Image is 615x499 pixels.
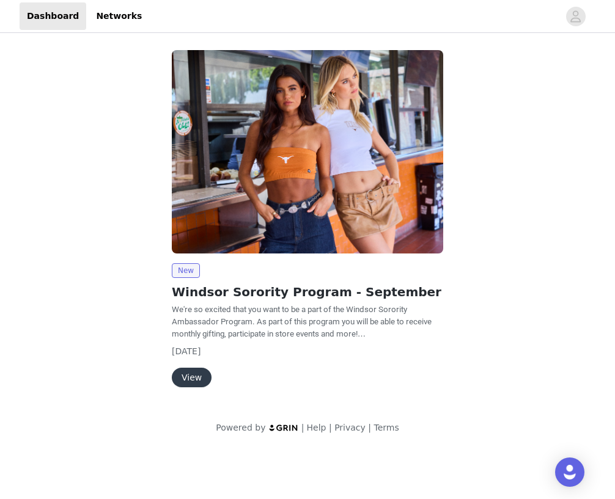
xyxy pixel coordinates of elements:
span: | [368,423,371,432]
span: | [301,423,304,432]
button: View [172,368,212,387]
a: View [172,373,212,382]
span: | [329,423,332,432]
a: Dashboard [20,2,86,30]
a: Terms [374,423,399,432]
a: Help [307,423,326,432]
h2: Windsor Sorority Program - September [172,283,443,301]
span: [DATE] [172,346,201,356]
a: Privacy [334,423,366,432]
span: We're so excited that you want to be a part of the Windsor Sorority Ambassador Program. As part o... [172,305,432,338]
img: logo [268,424,299,432]
div: avatar [570,7,581,26]
span: Powered by [216,423,265,432]
div: Open Intercom Messenger [555,457,584,487]
img: Windsor [172,50,443,253]
span: New [172,263,200,278]
a: Networks [89,2,149,30]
